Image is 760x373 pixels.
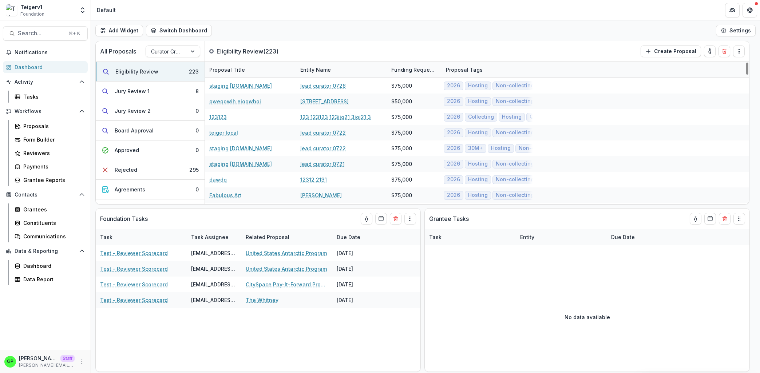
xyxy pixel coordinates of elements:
[195,107,199,115] div: 0
[447,145,460,151] span: 2026
[296,62,387,78] div: Entity Name
[468,83,488,89] span: Hosting
[18,30,64,37] span: Search...
[391,160,412,168] div: $75,000
[391,82,412,90] div: $75,000
[19,354,58,362] p: [PERSON_NAME]
[442,66,487,74] div: Proposal Tags
[719,213,731,225] button: Delete card
[23,149,82,157] div: Reviewers
[565,313,610,321] p: No data available
[468,145,483,151] span: 30M+
[496,176,534,183] span: Non-collecting
[361,213,372,225] button: toggle-assigned-to-me
[191,265,237,273] div: [EMAIL_ADDRESS][DOMAIN_NAME] ([EMAIL_ADDRESS][DOMAIN_NAME])
[468,114,494,120] span: Collecting
[425,233,446,241] div: Task
[300,98,349,105] a: [STREET_ADDRESS]
[23,163,82,170] div: Payments
[209,113,227,121] a: 123123
[209,176,227,183] a: dawdq
[387,62,442,78] div: Funding Requested
[12,91,88,103] a: Tasks
[209,98,261,105] a: qweqowih eioqwhoi
[60,355,75,362] p: Staff
[96,229,187,245] div: Task
[296,66,335,74] div: Entity Name
[187,229,241,245] div: Task Assignee
[733,213,745,225] button: Drag
[607,229,661,245] div: Due Date
[641,45,701,57] button: Create Proposal
[447,130,460,136] span: 2026
[12,230,88,242] a: Communications
[191,281,237,288] div: [EMAIL_ADDRESS][DOMAIN_NAME] ([EMAIL_ADDRESS][DOMAIN_NAME])
[67,29,82,37] div: ⌘ + K
[468,98,488,104] span: Hosting
[3,26,88,41] button: Search...
[195,186,199,193] div: 0
[23,122,82,130] div: Proposals
[716,25,756,36] button: Settings
[447,98,460,104] span: 2026
[447,192,460,198] span: 2026
[391,144,412,152] div: $75,000
[205,62,296,78] div: Proposal Title
[387,66,442,74] div: Funding Requested
[94,5,119,15] nav: breadcrumb
[241,229,332,245] div: Related Proposal
[690,213,701,225] button: toggle-assigned-to-me
[6,4,17,16] img: Teigerv1
[96,180,205,199] button: Agreements0
[96,121,205,140] button: Board Approval0
[15,192,76,198] span: Contacts
[391,129,412,136] div: $75,000
[725,3,740,17] button: Partners
[704,45,716,57] button: toggle-assigned-to-me
[391,191,412,199] div: $75,000
[391,176,412,183] div: $75,000
[23,219,82,227] div: Constituents
[300,191,342,199] a: [PERSON_NAME]
[3,189,88,201] button: Open Contacts
[300,82,346,90] a: lead curator 0728
[300,176,327,183] a: 12312 2131
[12,147,88,159] a: Reviewers
[96,233,117,241] div: Task
[468,130,488,136] span: Hosting
[115,127,154,134] div: Board Approval
[447,176,460,183] span: 2026
[95,25,143,36] button: Add Widget
[607,233,639,241] div: Due Date
[447,114,460,120] span: 2026
[496,192,534,198] span: Non-collecting
[391,113,412,121] div: $75,000
[15,248,76,254] span: Data & Reporting
[191,296,237,304] div: [EMAIL_ADDRESS][DOMAIN_NAME] ([EMAIL_ADDRESS][DOMAIN_NAME])
[516,229,607,245] div: Entity
[246,296,278,304] a: The Whitney
[23,136,82,143] div: Form Builder
[217,47,278,56] p: Eligibility Review ( 223 )
[195,146,199,154] div: 0
[115,166,137,174] div: Rejected
[375,213,387,225] button: Calendar
[20,3,44,11] div: Teigerv1
[23,262,82,270] div: Dashboard
[146,25,212,36] button: Switch Dashboard
[332,229,387,245] div: Due Date
[12,273,88,285] a: Data Report
[300,113,371,121] a: 123 123123 123jio21 3joi21 3
[7,359,13,364] div: Griffin Perry
[516,233,539,241] div: Entity
[115,87,150,95] div: Jury Review 1
[391,98,412,105] div: $50,000
[12,160,88,172] a: Payments
[733,45,745,57] button: Drag
[12,120,88,132] a: Proposals
[19,362,75,369] p: [PERSON_NAME][EMAIL_ADDRESS][DOMAIN_NAME]
[115,107,151,115] div: Jury Review 2
[15,108,76,115] span: Workflows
